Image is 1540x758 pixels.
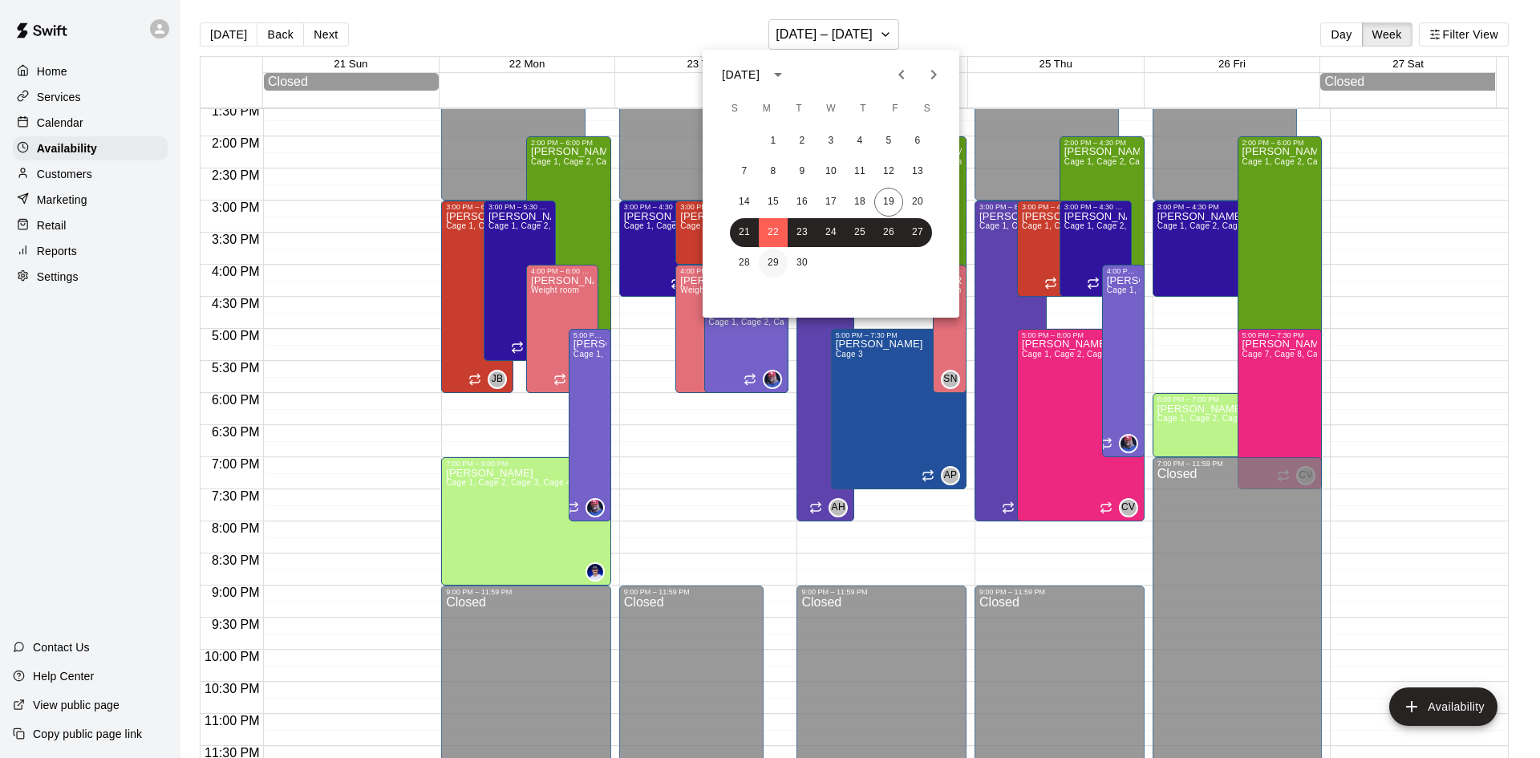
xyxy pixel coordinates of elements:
[849,93,877,125] span: Thursday
[903,157,932,186] button: 13
[759,218,788,247] button: 22
[788,127,817,156] button: 2
[885,59,918,91] button: Previous month
[903,218,932,247] button: 27
[759,249,788,278] button: 29
[913,93,942,125] span: Saturday
[874,218,903,247] button: 26
[788,218,817,247] button: 23
[918,59,950,91] button: Next month
[845,188,874,217] button: 18
[730,188,759,217] button: 14
[845,157,874,186] button: 11
[759,157,788,186] button: 8
[784,93,813,125] span: Tuesday
[817,93,845,125] span: Wednesday
[874,188,903,217] button: 19
[788,157,817,186] button: 9
[817,127,845,156] button: 3
[874,157,903,186] button: 12
[874,127,903,156] button: 5
[730,249,759,278] button: 28
[903,188,932,217] button: 20
[730,157,759,186] button: 7
[759,127,788,156] button: 1
[817,188,845,217] button: 17
[788,249,817,278] button: 30
[764,61,792,88] button: calendar view is open, switch to year view
[845,127,874,156] button: 4
[730,218,759,247] button: 21
[722,67,760,83] div: [DATE]
[759,188,788,217] button: 15
[752,93,781,125] span: Monday
[881,93,910,125] span: Friday
[845,218,874,247] button: 25
[788,188,817,217] button: 16
[903,127,932,156] button: 6
[817,157,845,186] button: 10
[720,93,749,125] span: Sunday
[817,218,845,247] button: 24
